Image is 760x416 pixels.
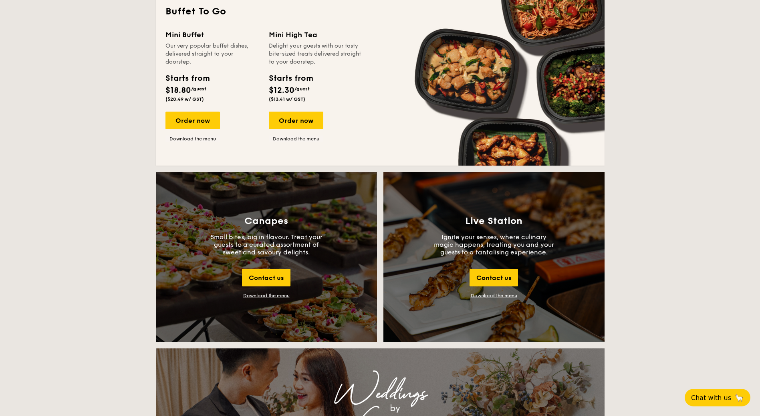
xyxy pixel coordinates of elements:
p: Ignite your senses, where culinary magic happens, treating you and your guests to a tantalising e... [434,233,554,256]
div: Starts from [269,72,312,84]
div: Order now [269,112,323,129]
div: Delight your guests with our tasty bite-sized treats delivered straight to your doorstep. [269,42,363,66]
span: Chat with us [691,394,731,402]
div: Mini Buffet [165,29,259,40]
a: Download the menu [269,136,323,142]
div: Order now [165,112,220,129]
button: Chat with us🦙 [685,389,750,406]
div: by [256,401,534,416]
h3: Canapes [244,216,288,227]
a: Download the menu [165,136,220,142]
div: Weddings [226,387,534,401]
div: Download the menu [243,293,290,298]
span: $18.80 [165,86,191,95]
h2: Buffet To Go [165,5,595,18]
div: Contact us [470,269,518,286]
span: $12.30 [269,86,294,95]
span: 🦙 [734,393,744,402]
div: Contact us [242,269,290,286]
span: ($20.49 w/ GST) [165,96,204,102]
div: Starts from [165,72,209,84]
span: /guest [294,86,310,92]
a: Download the menu [471,293,517,298]
span: ($13.41 w/ GST) [269,96,305,102]
h3: Live Station [465,216,522,227]
p: Small bites, big in flavour. Treat your guests to a curated assortment of sweet and savoury delig... [206,233,327,256]
span: /guest [191,86,206,92]
div: Our very popular buffet dishes, delivered straight to your doorstep. [165,42,259,66]
div: Mini High Tea [269,29,363,40]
